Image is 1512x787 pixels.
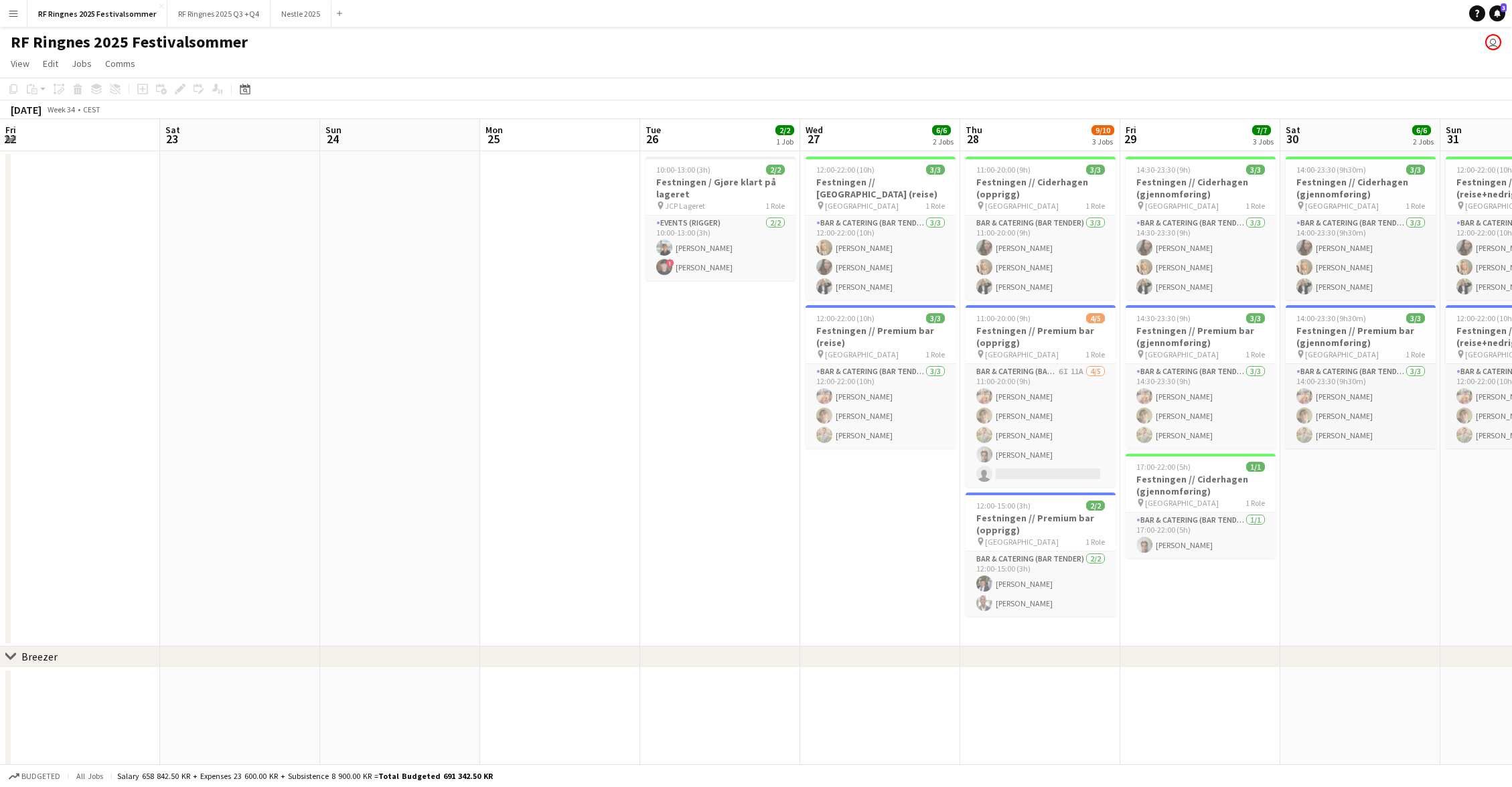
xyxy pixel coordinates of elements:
h3: Festningen // Ciderhagen (gjennomføring) [1126,176,1276,200]
span: 29 [1124,131,1136,147]
span: [GEOGRAPHIC_DATA] [1145,201,1219,211]
span: 1 Role [1245,201,1265,211]
span: 3/3 [926,313,945,323]
app-card-role: Bar & Catering (Bar Tender)3/312:00-22:00 (10h)[PERSON_NAME][PERSON_NAME][PERSON_NAME] [806,364,956,448]
span: [GEOGRAPHIC_DATA] [985,537,1059,547]
div: 2 Jobs [1413,137,1434,147]
span: 4/5 [1086,313,1105,323]
div: 10:00-13:00 (3h)2/2Festningen / Gjøre klart på lageret JCP Lageret1 RoleEvents (Rigger)2/210:00-1... [646,157,796,280]
span: 1/1 [1246,462,1265,472]
div: 12:00-15:00 (3h)2/2Festningen // Premium bar (opprigg) [GEOGRAPHIC_DATA]1 RoleBar & Catering (Bar... [966,493,1116,616]
button: RF Ringnes 2025 Festivalsommer [27,1,167,27]
span: 22 [3,131,16,147]
span: 14:00-23:30 (9h30m) [1296,313,1366,323]
app-card-role: Bar & Catering (Bar Tender)3/314:30-23:30 (9h)[PERSON_NAME][PERSON_NAME][PERSON_NAME] [1126,364,1276,448]
app-job-card: 14:30-23:30 (9h)3/3Festningen // Premium bar (gjennomføring) [GEOGRAPHIC_DATA]1 RoleBar & Caterin... [1126,305,1276,448]
span: Sun [325,124,342,136]
span: [GEOGRAPHIC_DATA] [825,201,899,211]
h3: Festningen // Premium bar (opprigg) [966,325,1116,349]
span: Mon [485,124,503,136]
span: [GEOGRAPHIC_DATA] [1145,349,1219,359]
span: 3 [1501,3,1507,12]
h1: RF Ringnes 2025 Festivalsommer [11,32,248,52]
span: 26 [644,131,661,147]
span: 11:00-20:00 (9h) [976,165,1031,175]
span: 1 Role [1406,201,1425,211]
span: 27 [804,131,823,147]
h3: Festningen // Premium bar (reise) [806,325,956,349]
span: 3/3 [1406,165,1425,175]
span: 25 [483,131,503,147]
span: 14:30-23:30 (9h) [1136,313,1191,323]
span: Edit [43,58,58,70]
app-card-role: Bar & Catering (Bar Tender)3/311:00-20:00 (9h)[PERSON_NAME][PERSON_NAME][PERSON_NAME] [966,215,1116,300]
app-card-role: Bar & Catering (Bar Tender)6I11A4/511:00-20:00 (9h)[PERSON_NAME][PERSON_NAME][PERSON_NAME][PERSON... [966,364,1116,487]
a: View [5,55,35,72]
div: Breezer [21,650,58,663]
h3: Festningen // Ciderhagen (opprigg) [966,176,1116,200]
span: 1 Role [925,349,945,359]
div: 11:00-20:00 (9h)3/3Festningen // Ciderhagen (opprigg) [GEOGRAPHIC_DATA]1 RoleBar & Catering (Bar ... [966,157,1116,300]
div: [DATE] [11,103,42,116]
span: Jobs [72,58,92,70]
span: Wed [806,124,823,136]
span: JCP Lageret [665,201,705,211]
span: 30 [1284,131,1300,147]
span: 24 [323,131,342,147]
span: 1 Role [1085,201,1105,211]
span: View [11,58,29,70]
span: 31 [1444,131,1462,147]
a: 3 [1489,5,1505,21]
span: 2/2 [1086,501,1105,511]
span: Comms [105,58,135,70]
span: Tue [646,124,661,136]
span: Sun [1446,124,1462,136]
span: 14:30-23:30 (9h) [1136,165,1191,175]
h3: Festningen // Ciderhagen (gjennomføring) [1126,473,1276,497]
span: 7/7 [1252,125,1271,135]
div: 11:00-20:00 (9h)4/5Festningen // Premium bar (opprigg) [GEOGRAPHIC_DATA]1 RoleBar & Catering (Bar... [966,305,1116,487]
span: [GEOGRAPHIC_DATA] [985,201,1059,211]
button: Nestle 2025 [271,1,331,27]
span: 1 Role [1406,349,1425,359]
span: Budgeted [21,772,60,781]
a: Jobs [66,55,97,72]
span: 23 [163,131,180,147]
span: 3/3 [1246,313,1265,323]
span: Total Budgeted 691 342.50 KR [378,771,493,781]
a: Comms [100,55,141,72]
span: Sat [1286,124,1300,136]
app-card-role: Bar & Catering (Bar Tender)3/314:00-23:30 (9h30m)[PERSON_NAME][PERSON_NAME][PERSON_NAME] [1286,215,1436,300]
h3: Festningen / Gjøre klart på lageret [646,176,796,200]
app-card-role: Events (Rigger)2/210:00-13:00 (3h)[PERSON_NAME]![PERSON_NAME] [646,215,796,280]
span: [GEOGRAPHIC_DATA] [985,349,1059,359]
span: All jobs [74,771,106,781]
span: 1 Role [765,201,785,211]
span: 11:00-20:00 (9h) [976,313,1031,323]
span: [GEOGRAPHIC_DATA] [825,349,899,359]
span: 3/3 [1406,313,1425,323]
span: 12:00-22:00 (10h) [816,165,875,175]
app-card-role: Bar & Catering (Bar Tender)2/212:00-15:00 (3h)[PERSON_NAME][PERSON_NAME] [966,551,1116,616]
span: 2/2 [775,125,794,135]
span: Week 34 [44,104,78,114]
div: CEST [83,104,100,114]
div: 12:00-22:00 (10h)3/3Festningen // Premium bar (reise) [GEOGRAPHIC_DATA]1 RoleBar & Catering (Bar ... [806,305,956,448]
span: 1 Role [1085,349,1105,359]
span: 14:00-23:30 (9h30m) [1296,165,1366,175]
span: 1 Role [1245,498,1265,508]
div: 14:30-23:30 (9h)3/3Festningen // Ciderhagen (gjennomføring) [GEOGRAPHIC_DATA]1 RoleBar & Catering... [1126,157,1276,300]
span: [GEOGRAPHIC_DATA] [1305,349,1379,359]
h3: Festningen // Premium bar (gjennomføring) [1286,325,1436,349]
button: RF Ringnes 2025 Q3 +Q4 [167,1,271,27]
span: Sat [165,124,180,136]
app-card-role: Bar & Catering (Bar Tender)3/312:00-22:00 (10h)[PERSON_NAME][PERSON_NAME][PERSON_NAME] [806,215,956,300]
span: 12:00-15:00 (3h) [976,501,1031,511]
span: 12:00-22:00 (10h) [816,313,875,323]
span: 1 Role [1245,349,1265,359]
div: 3 Jobs [1092,137,1114,147]
div: 14:00-23:30 (9h30m)3/3Festningen // Premium bar (gjennomføring) [GEOGRAPHIC_DATA]1 RoleBar & Cate... [1286,305,1436,448]
div: 1 Job [776,137,793,147]
app-job-card: 17:00-22:00 (5h)1/1Festningen // Ciderhagen (gjennomføring) [GEOGRAPHIC_DATA]1 RoleBar & Catering... [1126,454,1276,558]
